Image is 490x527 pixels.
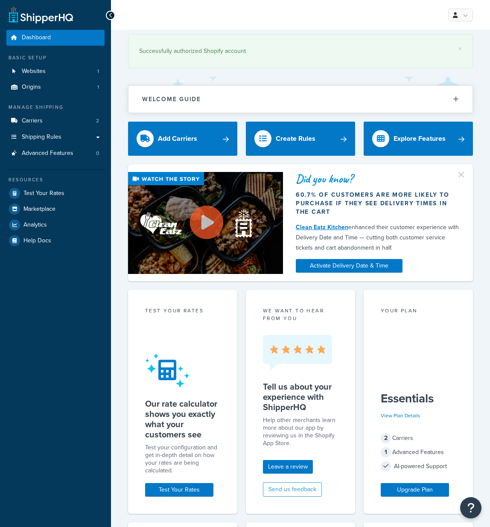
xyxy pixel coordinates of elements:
[142,96,201,102] h2: Welcome Guide
[139,45,462,57] div: Successfully authorized Shopify account
[6,201,105,217] a: Marketplace
[394,133,446,145] div: Explore Features
[381,460,456,472] div: AI-powered Support
[460,497,481,518] button: Open Resource Center
[381,483,449,497] a: Upgrade Plan
[6,113,105,129] a: Carriers2
[6,233,105,248] a: Help Docs
[6,129,105,145] a: Shipping Rules
[263,307,338,322] p: we want to hear from you
[246,122,355,156] a: Create Rules
[22,84,41,91] span: Origins
[96,117,99,125] span: 2
[381,446,456,458] div: Advanced Features
[296,259,402,273] a: Activate Delivery Date & Time
[22,117,43,125] span: Carriers
[6,79,105,95] a: Origins1
[6,104,105,111] div: Manage Shipping
[97,84,99,91] span: 1
[145,444,220,475] div: Test your configuration and get in-depth detail on how your rates are being calculated.
[364,122,473,156] a: Explore Features
[263,482,322,497] button: Send us feedback
[23,237,51,245] span: Help Docs
[145,307,220,317] div: Test your rates
[381,447,391,457] span: 1
[158,133,197,145] div: Add Carriers
[22,134,61,141] span: Shipping Rules
[6,30,105,46] a: Dashboard
[96,150,99,157] span: 0
[23,206,55,213] span: Marketplace
[23,221,47,229] span: Analytics
[263,460,313,474] a: Leave a review
[381,307,456,317] div: Your Plan
[296,191,460,216] div: 60.7% of customers are more likely to purchase if they see delivery times in the cart
[6,186,105,201] a: Test Your Rates
[145,483,213,497] a: Test Your Rates
[6,64,105,79] li: Websites
[458,45,462,52] a: ×
[6,176,105,183] div: Resources
[6,146,105,161] a: Advanced Features0
[296,222,460,253] div: enhanced their customer experience with Delivery Date and Time — cutting both customer service ti...
[6,79,105,95] li: Origins
[381,433,391,443] span: 2
[296,173,460,185] div: Did you know?
[97,68,99,75] span: 1
[6,54,105,61] div: Basic Setup
[381,412,420,419] a: View Plan Details
[6,113,105,129] li: Carriers
[296,223,348,232] a: Clean Eatz Kitchen
[263,416,338,447] p: Help other merchants learn more about our app by reviewing us in the Shopify App Store.
[381,392,456,405] h5: Essentials
[6,217,105,233] a: Analytics
[6,146,105,161] li: Advanced Features
[22,68,46,75] span: Websites
[128,122,237,156] a: Add Carriers
[276,133,315,145] div: Create Rules
[128,86,472,113] button: Welcome Guide
[145,399,220,440] h5: Our rate calculator shows you exactly what your customers see
[381,432,456,444] div: Carriers
[23,190,64,197] span: Test Your Rates
[22,150,73,157] span: Advanced Features
[22,34,51,41] span: Dashboard
[6,64,105,79] a: Websites1
[263,381,338,412] h5: Tell us about your experience with ShipperHQ
[128,172,283,274] img: Video thumbnail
